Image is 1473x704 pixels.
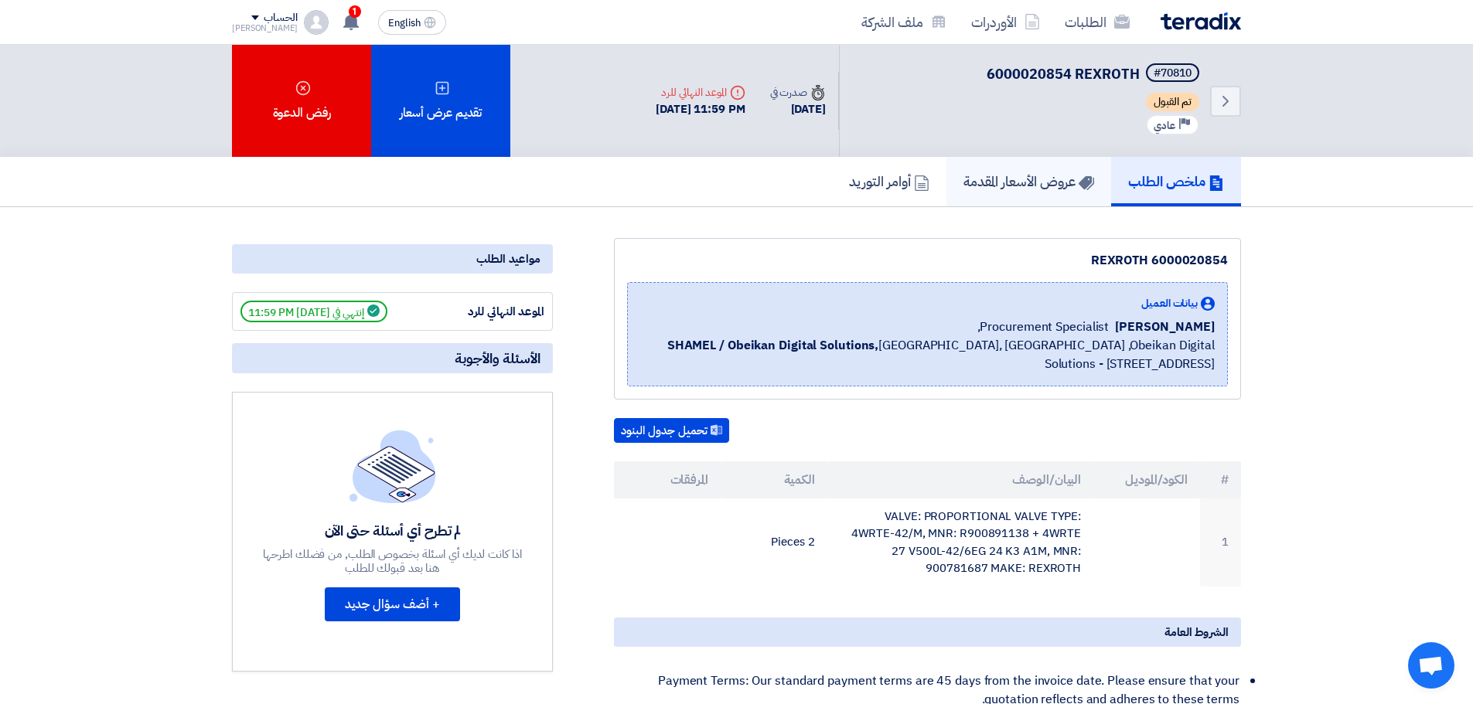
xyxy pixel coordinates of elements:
[827,461,1094,498] th: البيان/الوصف
[721,461,827,498] th: الكمية
[261,547,524,575] div: اذا كانت لديك أي اسئلة بخصوص الطلب, من فضلك اطرحها هنا بعد قبولك للطلب
[1141,295,1198,311] span: بيانات العميل
[232,45,371,157] div: رفض الدعوة
[371,45,510,157] div: تقديم عرض أسعار
[1052,4,1142,40] a: الطلبات
[455,349,540,367] span: الأسئلة والأجوبة
[656,100,745,118] div: [DATE] 11:59 PM
[770,100,826,118] div: [DATE]
[832,157,946,206] a: أوامر التوريد
[264,12,297,25] div: الحساب
[963,172,1094,190] h5: عروض الأسعار المقدمة
[627,251,1228,270] div: 6000020854 REXROTH
[349,430,436,502] img: empty_state_list.svg
[378,10,446,35] button: English
[827,498,1094,587] td: VALVE: PROPORTIONAL VALVE TYPE: 4WRTE-42/M, MNR: R900891138 + 4WRTE 27 V500L-42/6EG 24 K3 A1M, MN...
[849,4,959,40] a: ملف الشركة
[946,157,1111,206] a: عروض الأسعار المقدمة
[1111,157,1241,206] a: ملخص الطلب
[388,18,421,29] span: English
[1408,642,1454,689] a: Open chat
[1115,318,1215,336] span: [PERSON_NAME]
[721,498,827,587] td: 2 Pieces
[1200,461,1241,498] th: #
[1164,624,1229,641] span: الشروط العامة
[325,587,460,621] button: + أضف سؤال جديد
[1093,461,1200,498] th: الكود/الموديل
[1161,12,1241,30] img: Teradix logo
[232,24,298,32] div: [PERSON_NAME]
[987,63,1202,85] h5: 6000020854 REXROTH
[261,522,524,539] div: لم تطرح أي أسئلة حتى الآن
[849,172,929,190] h5: أوامر التوريد
[349,5,361,18] span: 1
[977,318,1110,336] span: Procurement Specialist,
[240,301,387,322] span: إنتهي في [DATE] 11:59 PM
[232,244,553,274] div: مواعيد الطلب
[667,336,879,355] b: SHAMEL / Obeikan Digital Solutions,
[1154,68,1192,79] div: #70810
[656,84,745,100] div: الموعد النهائي للرد
[614,418,729,443] button: تحميل جدول البنود
[987,63,1140,84] span: 6000020854 REXROTH
[640,336,1215,373] span: [GEOGRAPHIC_DATA], [GEOGRAPHIC_DATA] ,Obeikan Digital Solutions - [STREET_ADDRESS]
[614,461,721,498] th: المرفقات
[1128,172,1224,190] h5: ملخص الطلب
[770,84,826,100] div: صدرت في
[959,4,1052,40] a: الأوردرات
[1154,118,1175,133] span: عادي
[1146,93,1199,111] span: تم القبول
[304,10,329,35] img: profile_test.png
[428,303,544,321] div: الموعد النهائي للرد
[1200,498,1241,587] td: 1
